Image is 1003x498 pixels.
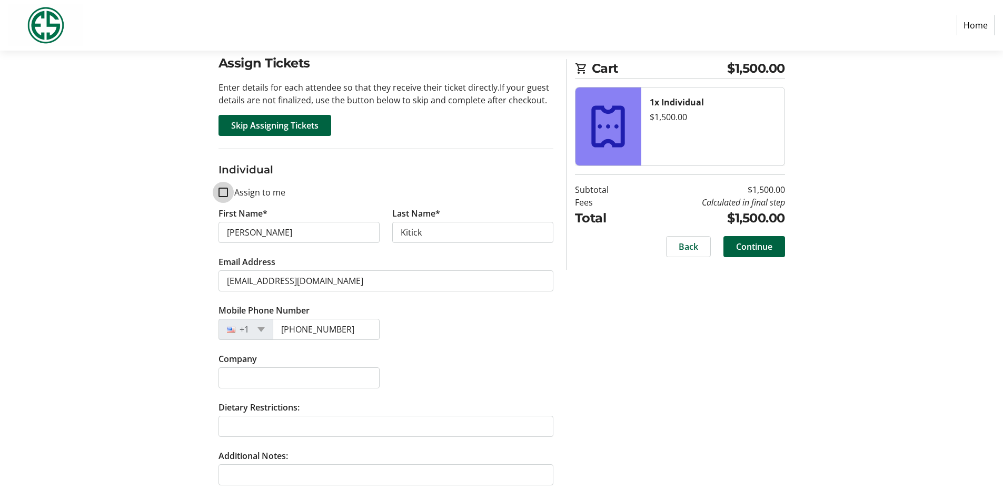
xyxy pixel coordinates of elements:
[219,207,267,220] label: First Name*
[392,207,440,220] label: Last Name*
[219,162,553,178] h3: Individual
[592,59,728,78] span: Cart
[727,59,785,78] span: $1,500.00
[231,119,319,132] span: Skip Assigning Tickets
[219,54,553,73] h2: Assign Tickets
[723,236,785,257] button: Continue
[219,401,300,414] label: Dietary Restrictions:
[219,304,310,317] label: Mobile Phone Number
[736,240,772,253] span: Continue
[219,353,257,365] label: Company
[575,183,635,196] td: Subtotal
[650,96,704,108] strong: 1x Individual
[228,186,285,199] label: Assign to me
[8,4,83,46] img: Evans Scholars Foundation's Logo
[219,450,288,462] label: Additional Notes:
[679,240,698,253] span: Back
[957,15,995,35] a: Home
[219,256,275,268] label: Email Address
[219,81,553,106] p: Enter details for each attendee so that they receive their ticket directly. If your guest details...
[666,236,711,257] button: Back
[635,209,785,228] td: $1,500.00
[575,196,635,209] td: Fees
[635,196,785,209] td: Calculated in final step
[650,111,776,123] div: $1,500.00
[575,209,635,228] td: Total
[635,183,785,196] td: $1,500.00
[273,319,380,340] input: (201) 555-0123
[219,115,331,136] button: Skip Assigning Tickets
